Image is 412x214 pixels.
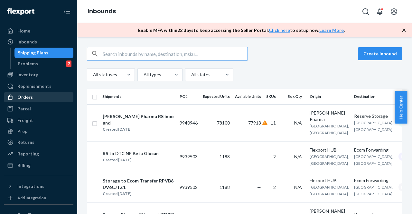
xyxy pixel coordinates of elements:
[359,5,372,18] button: Open Search Box
[17,183,44,190] div: Integrations
[354,154,393,166] span: [GEOGRAPHIC_DATA], [GEOGRAPHIC_DATA]
[294,154,302,159] span: N/A
[177,172,200,202] td: 9939502
[17,151,39,157] div: Reporting
[257,184,261,190] span: —
[4,115,73,126] a: Freight
[103,157,159,163] div: Created [DATE]
[82,2,121,21] ol: breadcrumbs
[4,181,73,191] button: Integrations
[177,141,200,172] td: 9939503
[13,5,36,10] span: Soporte
[4,194,73,202] a: Add Integration
[319,27,344,33] a: Learn More
[17,83,51,89] div: Replenishments
[17,94,33,100] div: Orders
[354,177,393,184] div: Ecom Forwarding
[310,177,349,184] div: Flexport HUB
[273,184,276,190] span: 2
[18,60,38,67] div: Problems
[269,27,290,33] a: Click here
[354,120,393,132] span: [GEOGRAPHIC_DATA], [GEOGRAPHIC_DATA]
[388,5,400,18] button: Open account menu
[17,162,31,169] div: Billing
[103,126,174,133] div: Created [DATE]
[4,37,73,47] a: Inbounds
[103,150,159,157] div: RS to DTC NF Beta Glucan
[271,120,276,126] span: 11
[4,149,73,159] a: Reporting
[4,26,73,36] a: Home
[310,124,349,135] span: [GEOGRAPHIC_DATA], [GEOGRAPHIC_DATA]
[17,106,31,112] div: Parcel
[354,113,393,119] div: Reserve Storage
[17,28,30,34] div: Home
[103,113,174,126] div: [PERSON_NAME] Pharma RS inbound
[17,139,34,145] div: Returns
[100,89,177,104] th: Shipments
[143,71,144,78] input: All types
[88,8,116,15] a: Inbounds
[138,27,345,33] p: Enable MFA within 22 days to keep accessing the Seller Portal. to setup now. .
[17,195,46,200] div: Add Integration
[4,104,73,114] a: Parcel
[61,5,73,18] button: Close Navigation
[14,48,74,58] a: Shipping Plans
[232,89,264,104] th: Available Units
[4,126,73,136] a: Prep
[310,185,349,196] span: [GEOGRAPHIC_DATA], [GEOGRAPHIC_DATA]
[310,110,349,123] div: [PERSON_NAME] Pharma
[294,120,302,126] span: N/A
[177,89,200,104] th: PO#
[4,70,73,80] a: Inventory
[217,120,230,126] span: 78100
[373,5,386,18] button: Open notifications
[7,8,34,15] img: Flexport logo
[264,89,281,104] th: SKUs
[103,47,248,60] input: Search inbounds by name, destination, msku...
[4,92,73,102] a: Orders
[14,59,74,69] a: Problems2
[358,47,402,60] button: Create inbound
[103,191,174,197] div: Created [DATE]
[307,89,351,104] th: Origin
[18,50,48,56] div: Shipping Plans
[310,154,349,166] span: [GEOGRAPHIC_DATA], [GEOGRAPHIC_DATA]
[395,91,407,124] button: Help Center
[351,89,396,104] th: Destination
[177,104,200,141] td: 9940946
[310,147,349,153] div: Flexport HUB
[17,39,37,45] div: Inbounds
[17,128,27,135] div: Prep
[66,60,71,67] div: 2
[354,147,393,153] div: Ecom Forwarding
[257,154,261,159] span: —
[17,117,33,124] div: Freight
[248,120,261,126] span: 77913
[220,154,230,159] span: 1188
[92,71,93,78] input: All statuses
[4,81,73,91] a: Replenishments
[103,178,174,191] div: Storage to Ecom Transfer RPVB6UV6CJTZ1
[281,89,307,104] th: Box Qty
[4,160,73,171] a: Billing
[4,137,73,147] a: Returns
[220,184,230,190] span: 1188
[200,89,232,104] th: Expected Units
[273,154,276,159] span: 2
[17,71,38,78] div: Inventory
[354,185,393,196] span: [GEOGRAPHIC_DATA], [GEOGRAPHIC_DATA]
[294,184,302,190] span: N/A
